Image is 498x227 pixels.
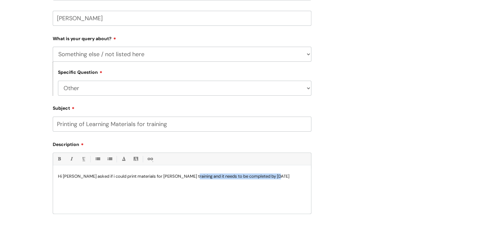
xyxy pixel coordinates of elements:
a: • Unordered List (Ctrl-Shift-7) [93,155,101,163]
a: Underline(Ctrl-U) [79,155,87,163]
a: Font Color [120,155,128,163]
input: Your Name [53,11,311,26]
a: Back Color [132,155,140,163]
a: 1. Ordered List (Ctrl-Shift-8) [105,155,114,163]
p: Hi [PERSON_NAME] asked if i could print materials for [PERSON_NAME] training and it needs to be c... [58,173,306,179]
label: What is your query about? [53,34,311,41]
label: Description [53,139,311,147]
label: Specific Question [58,69,102,75]
a: Link [146,155,154,163]
a: Bold (Ctrl-B) [55,155,63,163]
a: Italic (Ctrl-I) [67,155,75,163]
label: Subject [53,103,311,111]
